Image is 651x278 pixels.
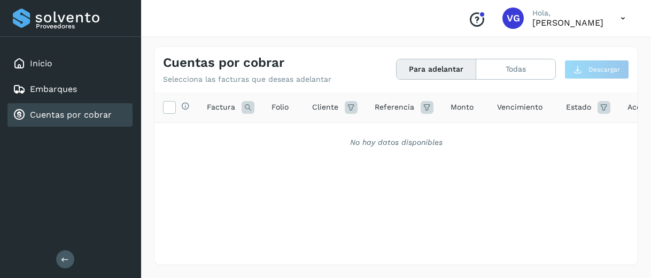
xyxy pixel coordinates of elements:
span: Estado [566,102,591,113]
p: VIRIDIANA GONZALEZ MENDOZA [532,18,603,28]
a: Inicio [30,58,52,68]
p: Proveedores [36,22,128,30]
button: Descargar [564,60,629,79]
a: Cuentas por cobrar [30,110,112,120]
span: Descargar [588,65,620,74]
span: Referencia [375,102,414,113]
span: Monto [451,102,474,113]
span: Vencimiento [497,102,542,113]
button: Para adelantar [397,59,476,79]
button: Todas [476,59,555,79]
span: Folio [272,102,289,113]
span: Cliente [312,102,338,113]
div: No hay datos disponibles [168,137,624,148]
span: Factura [207,102,235,113]
p: Selecciona las facturas que deseas adelantar [163,75,331,84]
div: Embarques [7,78,133,101]
p: Hola, [532,9,603,18]
div: Cuentas por cobrar [7,103,133,127]
a: Embarques [30,84,77,94]
div: Inicio [7,52,133,75]
h4: Cuentas por cobrar [163,55,284,71]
